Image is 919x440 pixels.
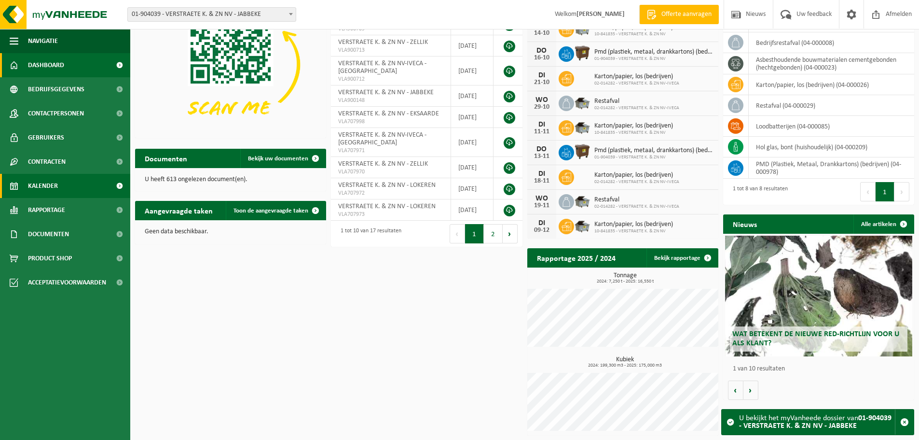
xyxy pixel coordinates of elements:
[594,98,679,105] span: Restafval
[749,74,914,95] td: karton/papier, los (bedrijven) (04-000026)
[28,174,58,198] span: Kalender
[574,193,590,209] img: WB-5000-GAL-GY-01
[338,168,443,176] span: VLA707970
[240,149,325,168] a: Bekijk uw documenten
[28,101,84,126] span: Contactpersonen
[145,176,316,183] p: U heeft 613 ongelezen document(en).
[135,201,222,220] h2: Aangevraagde taken
[723,214,767,233] h2: Nieuws
[749,137,914,157] td: hol glas, bont (huishoudelijk) (04-000209)
[594,155,713,160] span: 01-904039 - VERSTRAETE K. & ZN NV
[338,75,443,83] span: VLA900712
[338,46,443,54] span: VLA900713
[527,248,625,267] h2: Rapportage 2025 / 2024
[749,95,914,116] td: restafval (04-000029)
[338,189,443,197] span: VLA707972
[338,147,443,155] span: VLA707971
[739,410,895,435] div: U bekijkt het myVanheede dossier van
[532,202,551,209] div: 19-11
[532,128,551,135] div: 11-11
[728,381,743,400] button: Vorige
[145,228,316,235] p: Geen data beschikbaar.
[28,53,64,77] span: Dashboard
[451,178,494,199] td: [DATE]
[894,182,909,201] button: Next
[484,224,503,243] button: 2
[532,195,551,202] div: WO
[338,160,428,168] span: VERSTRAETE K. & ZN NV - ZELLIK
[338,110,439,117] span: VERSTRAETE K. & ZN NV - EKSAARDE
[876,182,894,201] button: 1
[28,222,69,246] span: Documenten
[338,89,434,96] span: VERSTRAETE K. & ZN NV - JABBEKE
[451,128,494,157] td: [DATE]
[574,143,590,160] img: WB-1100-HPE-BN-01
[860,182,876,201] button: Previous
[532,178,551,185] div: 18-11
[532,121,551,128] div: DI
[233,208,308,214] span: Toon de aangevraagde taken
[338,182,436,189] span: VERSTRAETE K. & ZN NV - LOKEREN
[639,5,719,24] a: Offerte aanvragen
[749,157,914,179] td: PMD (Plastiek, Metaal, Drankkartons) (bedrijven) (04-000978)
[594,221,673,228] span: Karton/papier, los (bedrijven)
[532,227,551,234] div: 09-12
[594,31,673,37] span: 10-841835 - VERSTRAETE K. & ZN NV
[336,223,401,244] div: 1 tot 10 van 17 resultaten
[594,122,673,130] span: Karton/papier, los (bedrijven)
[594,204,679,210] span: 02-014282 - VERSTRAETE K. & ZN NV-IVECA
[743,381,758,400] button: Volgende
[749,53,914,74] td: asbesthoudende bouwmaterialen cementgebonden (hechtgebonden) (04-000023)
[128,8,296,21] span: 01-904039 - VERSTRAETE K. & ZN NV - JABBEKE
[127,7,296,22] span: 01-904039 - VERSTRAETE K. & ZN NV - JABBEKE
[732,330,899,347] span: Wat betekent de nieuwe RED-richtlijn voor u als klant?
[338,211,443,218] span: VLA707973
[28,198,65,222] span: Rapportage
[594,228,673,234] span: 10-841835 - VERSTRAETE K. & ZN NV
[451,157,494,178] td: [DATE]
[338,203,436,210] span: VERSTRAETE K. & ZN NV - LOKEREN
[574,45,590,61] img: WB-1100-HPE-BN-01
[451,35,494,57] td: [DATE]
[532,71,551,79] div: DI
[574,94,590,111] img: WB-5000-GAL-GY-01
[594,179,679,185] span: 02-014282 - VERSTRAETE K. & ZN NV-IVECA
[532,96,551,104] div: WO
[532,272,718,284] h3: Tonnage
[465,224,484,243] button: 1
[749,116,914,137] td: loodbatterijen (04-000085)
[451,107,494,128] td: [DATE]
[532,219,551,227] div: DI
[532,145,551,153] div: DO
[725,236,912,356] a: Wat betekent de nieuwe RED-richtlijn voor u als klant?
[739,414,892,430] strong: 01-904039 - VERSTRAETE K. & ZN NV - JABBEKE
[28,270,106,295] span: Acceptatievoorwaarden
[594,105,679,111] span: 02-014282 - VERSTRAETE K. & ZN NV-IVECA
[594,130,673,136] span: 10-841835 - VERSTRAETE K. & ZN NV
[338,118,443,126] span: VLA707998
[594,48,713,56] span: Pmd (plastiek, metaal, drankkartons) (bedrijven)
[594,81,679,86] span: 02-014282 - VERSTRAETE K. & ZN NV-IVECA
[576,11,625,18] strong: [PERSON_NAME]
[28,246,72,270] span: Product Shop
[594,73,679,81] span: Karton/papier, los (bedrijven)
[532,153,551,160] div: 13-11
[503,224,518,243] button: Next
[532,79,551,86] div: 21-10
[338,131,426,146] span: VERSTRAETE K. & ZN NV-IVECA - [GEOGRAPHIC_DATA]
[532,47,551,55] div: DO
[532,356,718,368] h3: Kubiek
[646,248,717,268] a: Bekijk rapportage
[733,366,909,372] p: 1 van 10 resultaten
[451,57,494,85] td: [DATE]
[532,279,718,284] span: 2024: 7,250 t - 2025: 16,550 t
[532,30,551,37] div: 14-10
[338,60,426,75] span: VERSTRAETE K. & ZN NV-IVECA - [GEOGRAPHIC_DATA]
[135,149,197,168] h2: Documenten
[532,170,551,178] div: DI
[28,150,66,174] span: Contracten
[594,196,679,204] span: Restafval
[28,29,58,53] span: Navigatie
[532,104,551,111] div: 29-10
[728,181,788,202] div: 1 tot 8 van 8 resultaten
